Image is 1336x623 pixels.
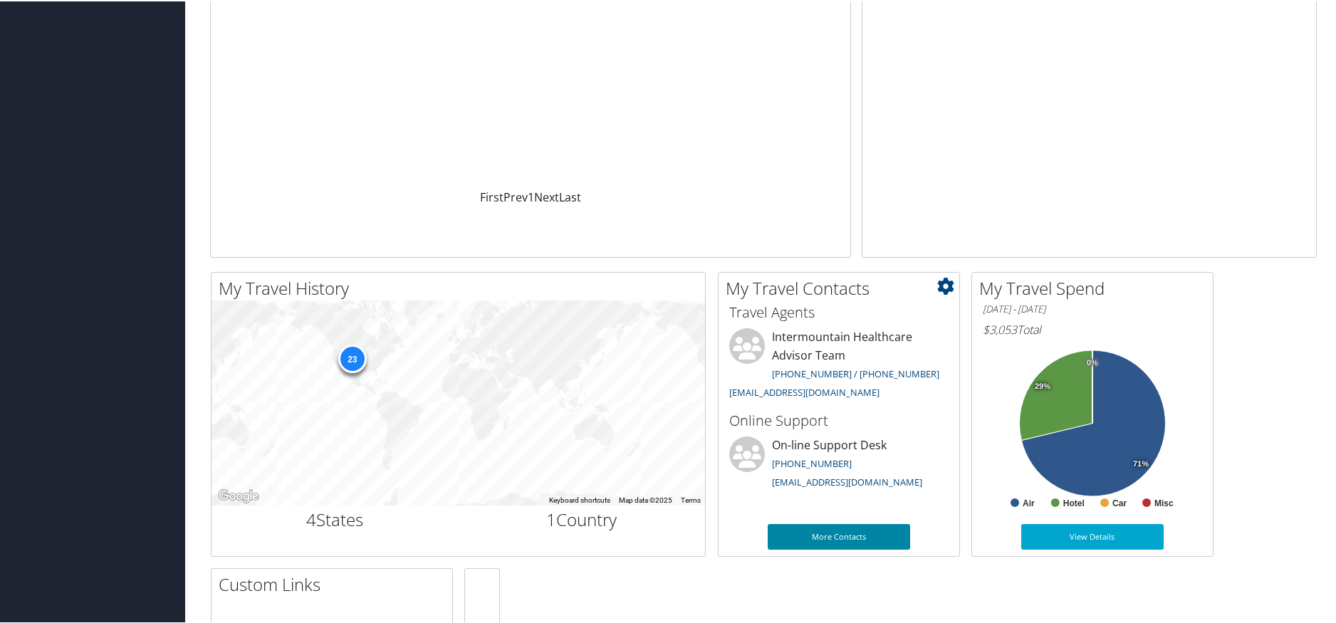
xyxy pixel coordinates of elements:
[222,506,448,530] h2: States
[1154,497,1174,507] text: Misc
[306,506,316,530] span: 4
[726,275,959,299] h2: My Travel Contacts
[681,495,701,503] a: Terms (opens in new tab)
[546,506,556,530] span: 1
[722,327,956,403] li: Intermountain Healthcare Advisor Team
[729,409,949,429] h3: Online Support
[983,320,1202,336] h6: Total
[215,486,262,504] a: Open this area in Google Maps (opens a new window)
[729,301,949,321] h3: Travel Agents
[983,320,1017,336] span: $3,053
[1133,459,1149,467] tspan: 71%
[772,366,939,379] a: [PHONE_NUMBER] / [PHONE_NUMBER]
[559,188,581,204] a: Last
[1035,381,1050,389] tspan: 29%
[729,384,880,397] a: [EMAIL_ADDRESS][DOMAIN_NAME]
[768,523,910,548] a: More Contacts
[549,494,610,504] button: Keyboard shortcuts
[1063,497,1085,507] text: Hotel
[1087,357,1098,366] tspan: 0%
[722,435,956,493] li: On-line Support Desk
[983,301,1202,315] h6: [DATE] - [DATE]
[619,495,672,503] span: Map data ©2025
[469,506,695,530] h2: Country
[503,188,528,204] a: Prev
[338,343,366,372] div: 23
[480,188,503,204] a: First
[219,275,705,299] h2: My Travel History
[1023,497,1035,507] text: Air
[528,188,534,204] a: 1
[1112,497,1127,507] text: Car
[215,486,262,504] img: Google
[1021,523,1164,548] a: View Details
[219,571,452,595] h2: Custom Links
[534,188,559,204] a: Next
[772,474,922,487] a: [EMAIL_ADDRESS][DOMAIN_NAME]
[979,275,1213,299] h2: My Travel Spend
[772,456,852,468] a: [PHONE_NUMBER]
